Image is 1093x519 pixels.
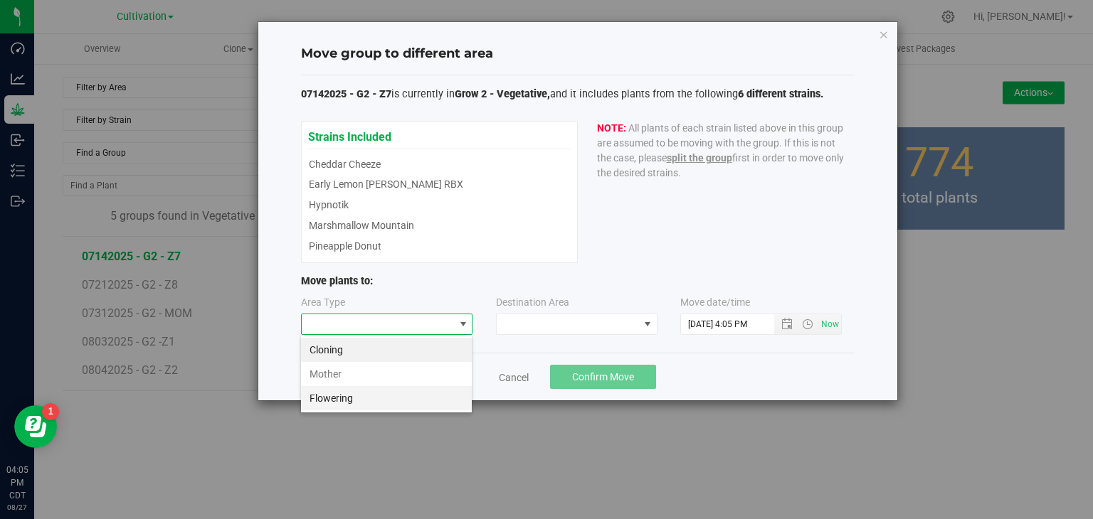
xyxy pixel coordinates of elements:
[301,88,391,100] span: 07142025 - G2 - Z7
[301,295,345,310] label: Area Type
[455,88,550,100] span: Grow 2 - Vegetative,
[775,319,799,330] span: Open the date view
[597,122,844,178] span: All plants of each strain listed above in this group are assumed to be moving with the group. If ...
[42,403,59,420] iframe: Resource center unread badge
[572,371,634,382] span: Confirm Move
[680,295,750,310] label: Move date/time
[550,365,656,389] button: Confirm Move
[301,87,855,102] p: is currently in and it includes plants from the following
[818,314,843,335] span: Set Current date
[667,152,732,164] span: split the group
[301,338,472,362] li: Cloning
[301,386,472,410] li: Flowering
[301,45,855,63] h4: Move group to different area
[738,88,823,100] span: 6 different strains.
[499,370,529,385] a: Cancel
[597,122,626,134] b: NOTE:
[301,362,472,386] li: Mother
[496,295,569,310] label: Destination Area
[14,405,57,448] iframe: Resource center
[301,275,373,287] span: Move plants to:
[796,319,820,330] span: Open the time view
[308,122,391,144] span: Strains Included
